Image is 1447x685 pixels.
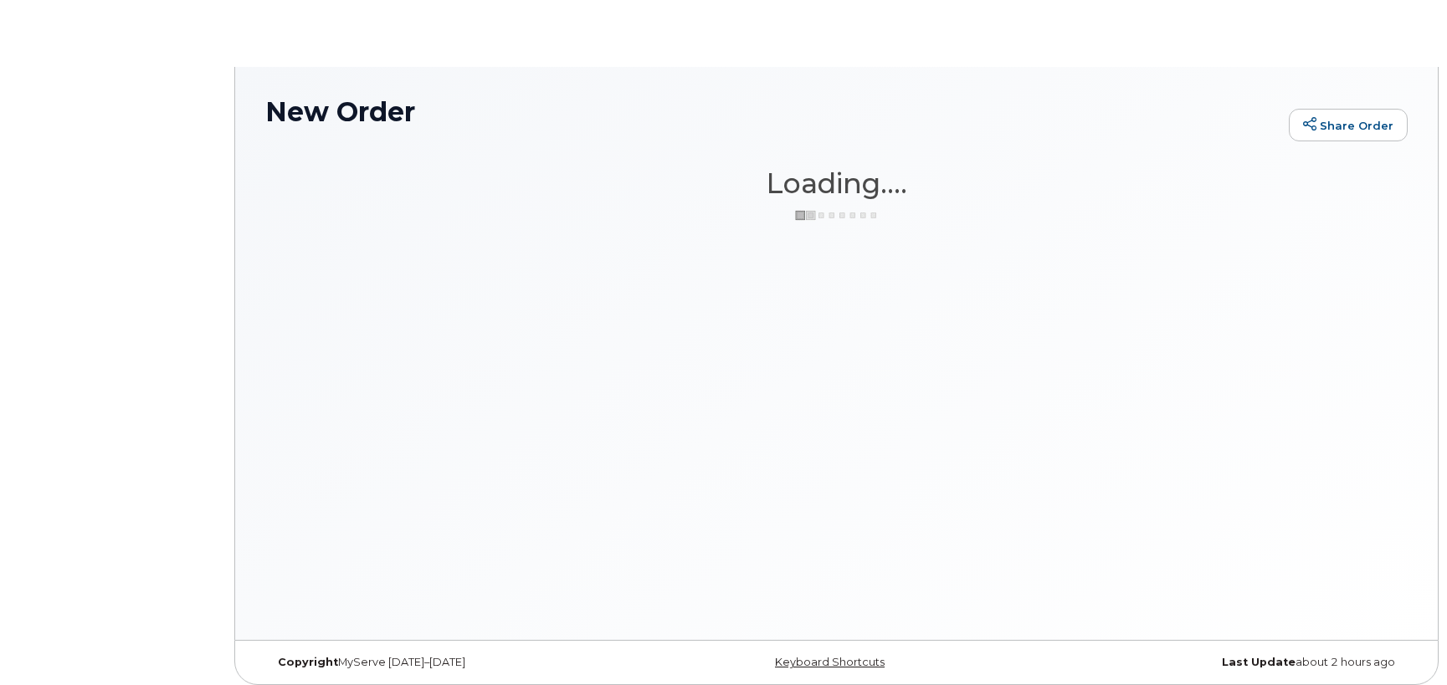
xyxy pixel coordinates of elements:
[265,97,1280,126] h1: New Order
[1027,656,1408,669] div: about 2 hours ago
[775,656,885,668] a: Keyboard Shortcuts
[265,168,1408,198] h1: Loading....
[265,656,646,669] div: MyServe [DATE]–[DATE]
[1222,656,1296,668] strong: Last Update
[278,656,338,668] strong: Copyright
[1289,109,1408,142] a: Share Order
[795,209,879,222] img: ajax-loader-3a6953c30dc77f0bf724df975f13086db4f4c1262e45940f03d1251963f1bf2e.gif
